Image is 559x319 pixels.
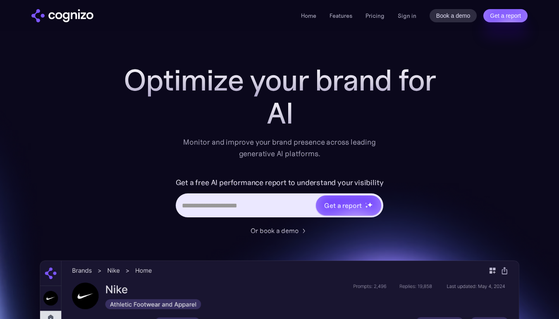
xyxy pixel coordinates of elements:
img: star [365,205,368,208]
div: Or book a demo [251,226,299,236]
a: Book a demo [430,9,477,22]
a: Home [301,12,316,19]
form: Hero URL Input Form [176,176,384,221]
a: Get a report [483,9,528,22]
a: Sign in [398,11,416,21]
a: Get a reportstarstarstar [315,195,382,216]
a: Or book a demo [251,226,308,236]
div: Monitor and improve your brand presence across leading generative AI platforms. [178,136,381,159]
div: Get a report [324,200,361,210]
a: Features [330,12,352,19]
img: cognizo logo [31,9,93,22]
a: home [31,9,93,22]
img: star [367,202,373,207]
a: Pricing [365,12,385,19]
div: AI [114,97,445,130]
h1: Optimize your brand for [114,64,445,97]
img: star [365,202,366,204]
label: Get a free AI performance report to understand your visibility [176,176,384,189]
